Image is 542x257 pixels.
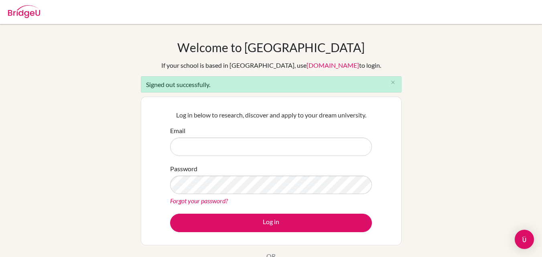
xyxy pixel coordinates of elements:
div: Signed out successfully. [141,76,402,93]
label: Password [170,164,197,174]
div: Open Intercom Messenger [515,230,534,249]
label: Email [170,126,185,136]
i: close [390,79,396,85]
img: Bridge-U [8,5,40,18]
button: Log in [170,214,372,232]
p: Log in below to research, discover and apply to your dream university. [170,110,372,120]
div: If your school is based in [GEOGRAPHIC_DATA], use to login. [161,61,381,70]
a: Forgot your password? [170,197,228,204]
h1: Welcome to [GEOGRAPHIC_DATA] [177,40,365,55]
a: [DOMAIN_NAME] [307,61,359,69]
button: Close [385,77,401,89]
